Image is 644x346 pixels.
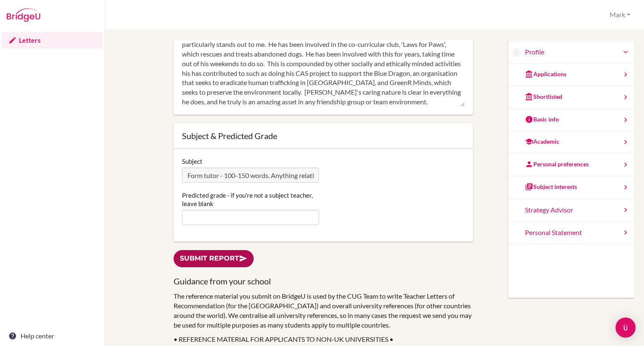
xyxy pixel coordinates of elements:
a: Help center [2,328,103,344]
div: Subject & Predicted Grade [182,132,465,140]
a: Subject interests [508,176,634,199]
a: Submit report [174,250,254,267]
div: Academic [525,137,559,146]
div: Personal preferences [525,160,589,168]
div: Shortlisted [525,93,562,101]
a: Applications [508,64,634,86]
div: Applications [525,70,566,78]
div: Open Intercom Messenger [615,318,636,338]
h3: Guidance from your school [174,276,473,287]
a: Strategy Advisor [508,199,634,222]
div: Basic info [525,115,559,124]
a: Basic info [508,109,634,132]
a: Personal Statement [508,222,634,244]
label: Predicted grade - if you're not a subject teacher, leave blank [182,191,319,208]
label: Subject [182,157,203,165]
a: Shortlisted [508,86,634,109]
img: Bridge-U [7,8,40,22]
div: Subject interests [525,183,577,191]
button: Mark [606,7,634,23]
a: Personal preferences [508,154,634,176]
p: • REFERENCE MATERIAL FOR APPLICANTS TO NON-UK UNIVERSITIES • [174,335,473,344]
a: Academic [508,131,634,154]
a: Profile [525,47,630,57]
a: Letters [2,32,103,49]
img: Armaan Behal [512,49,521,57]
p: The reference material you submit on BridgeU is used by the CUG Team to write Teacher Letters of ... [174,292,473,330]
